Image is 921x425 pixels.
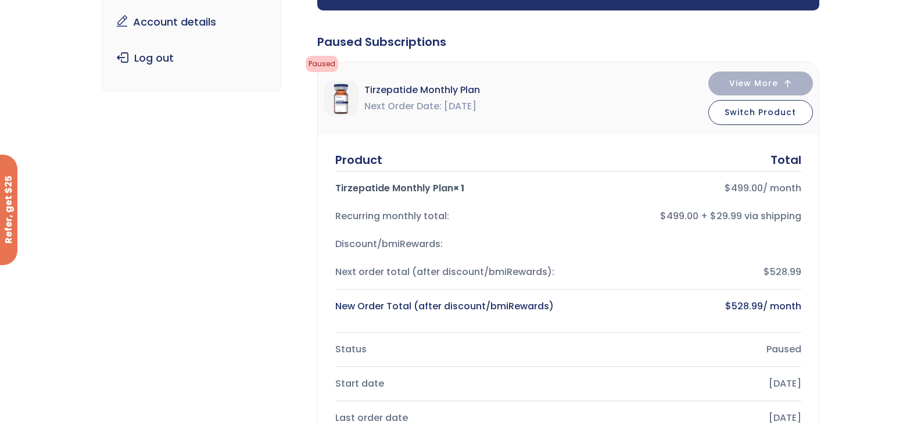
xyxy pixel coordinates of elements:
[725,299,763,313] bdi: 528.99
[578,180,801,197] div: / month
[725,106,796,118] span: Switch Product
[729,80,778,87] span: View More
[335,341,559,358] div: Status
[725,181,763,195] bdi: 499.00
[111,10,272,34] a: Account details
[335,152,382,168] div: Product
[578,376,801,392] div: [DATE]
[725,181,731,195] span: $
[335,236,559,252] div: Discount/bmiRewards:
[578,298,801,315] div: / month
[578,341,801,358] div: Paused
[335,208,559,224] div: Recurring monthly total:
[578,264,801,280] div: $528.99
[111,46,272,70] a: Log out
[335,376,559,392] div: Start date
[335,298,559,315] div: New Order Total (after discount/bmiRewards)
[453,181,464,195] strong: × 1
[335,264,559,280] div: Next order total (after discount/bmiRewards):
[771,152,801,168] div: Total
[725,299,732,313] span: $
[317,34,819,50] div: Paused Subscriptions
[335,180,559,197] div: Tirzepatide Monthly Plan
[708,100,813,125] button: Switch Product
[708,72,813,95] button: View More
[306,56,338,72] span: Paused
[578,208,801,224] div: $499.00 + $29.99 via shipping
